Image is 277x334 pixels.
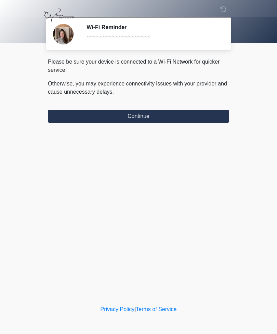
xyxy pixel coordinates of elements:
[53,24,74,44] img: Agent Avatar
[136,306,176,312] a: Terms of Service
[48,58,229,74] p: Please be sure your device is connected to a Wi-Fi Network for quicker service.
[101,306,135,312] a: Privacy Policy
[134,306,136,312] a: |
[48,110,229,123] button: Continue
[87,33,219,41] div: ~~~~~~~~~~~~~~~~~~~~
[41,5,77,25] img: Viona Medical Spa Logo
[113,89,114,95] span: .
[48,80,229,96] p: Otherwise, you may experience connectivity issues with your provider and cause unnecessary delays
